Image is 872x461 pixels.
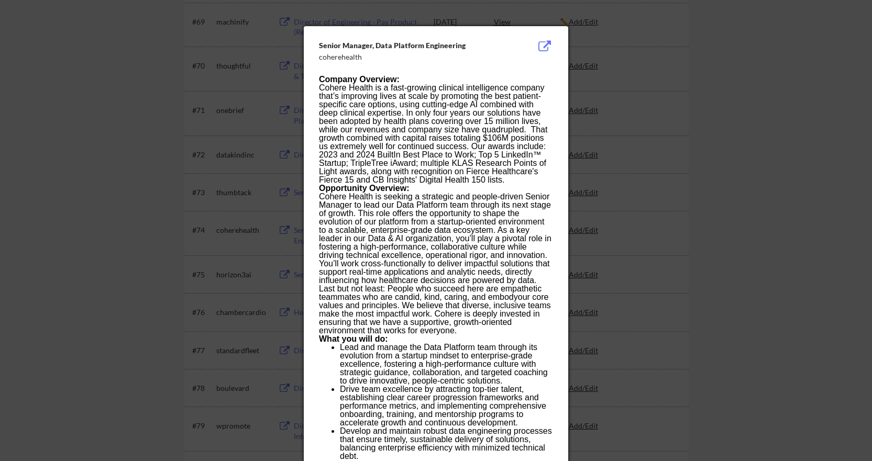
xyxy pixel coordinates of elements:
[319,285,553,335] p: Last but not least: People who succeed here are empathetic teammates who are candid, kind, caring...
[340,427,553,460] li: Develop and maintain robust data engineering processes that ensure timely, sustainable delivery o...
[319,52,500,62] div: coherehealth
[319,334,388,343] strong: What you will do:
[319,293,548,310] a: our core values and principles
[340,343,553,385] li: Lead and manage the Data Platform team through its evolution from a startup mindset to enterprise...
[319,84,553,184] p: Cohere Health is a fast-growing clinical intelligence company that’s improving lives at scale by ...
[319,184,409,193] strong: Opportunity Overview:
[319,40,500,51] div: Senior Manager, Data Platform Engineering
[340,385,553,427] li: Drive team excellence by attracting top-tier talent, establishing clear career progression framew...
[319,193,553,285] p: Cohere Health is seeking a strategic and people-driven Senior Manager to lead our Data Platform t...
[319,75,400,84] strong: Company Overview:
